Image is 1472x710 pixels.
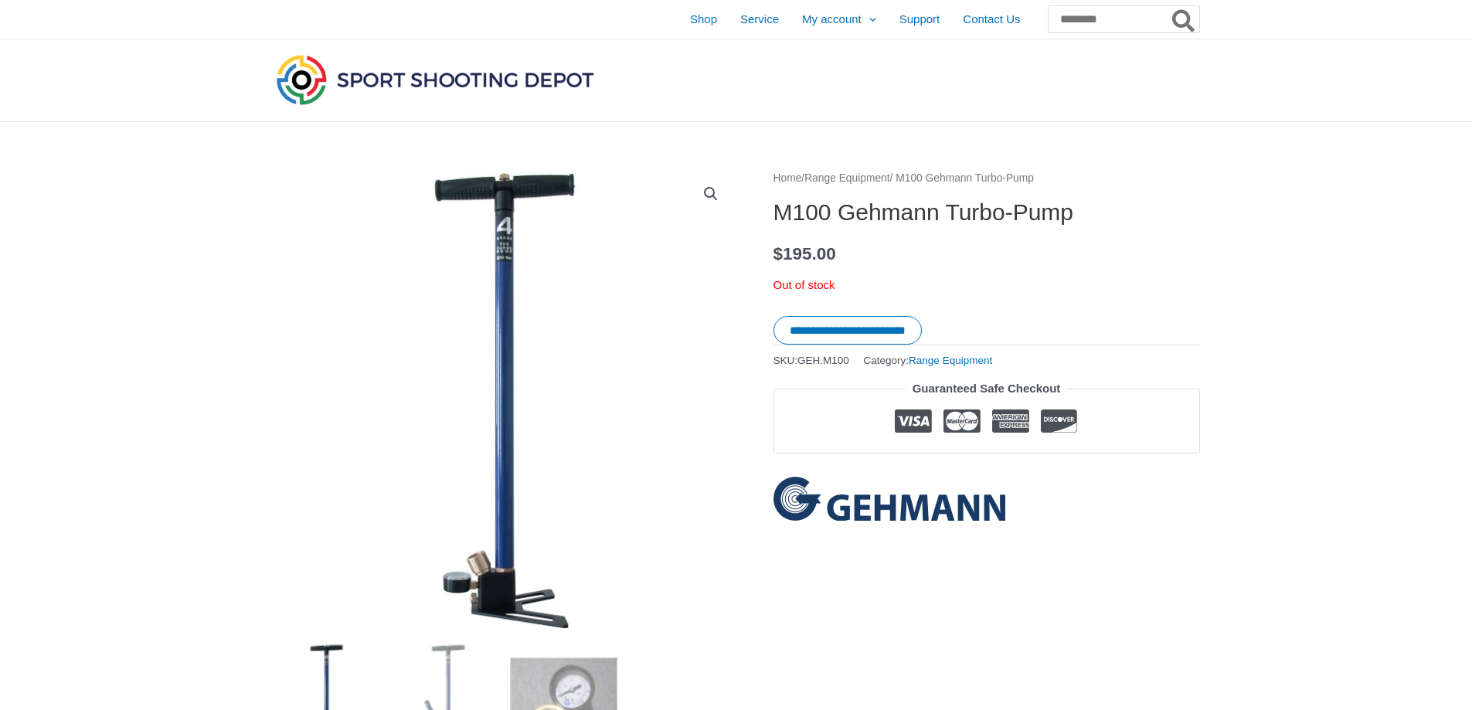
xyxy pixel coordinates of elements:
span: GEH.M100 [797,355,849,366]
span: $ [773,244,784,263]
a: Range Equipment [804,172,889,184]
a: Home [773,172,802,184]
legend: Guaranteed Safe Checkout [906,378,1067,399]
p: Out of stock [773,274,1200,296]
a: View full-screen image gallery [697,180,725,208]
bdi: 195.00 [773,244,836,263]
img: Sport Shooting Depot [273,51,597,108]
span: SKU: [773,351,849,370]
nav: Breadcrumb [773,168,1200,189]
h1: M100 Gehmann Turbo-Pump [773,199,1200,226]
img: M100 Gehmann Turbo-Pump [273,168,736,632]
a: Range Equipment [909,355,992,366]
a: Gehmann [773,477,1005,521]
button: Search [1169,6,1199,32]
span: Category: [864,351,993,370]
